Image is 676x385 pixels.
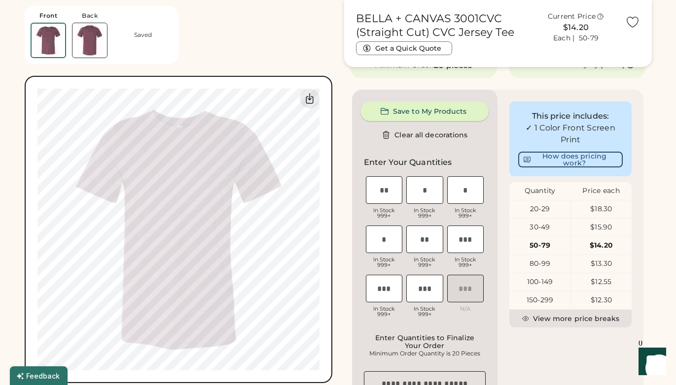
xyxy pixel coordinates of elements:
[447,306,484,312] div: N/A
[629,341,672,383] iframe: Front Chat
[360,101,489,121] button: Save to My Products
[571,223,632,232] div: $15.90
[571,204,632,214] div: $18.30
[366,257,403,268] div: In Stock 999+
[533,22,619,33] div: $14.20
[300,89,320,108] div: Download Front Mockup
[571,277,632,287] div: $12.55
[356,12,527,39] h1: BELLA + CANVAS 3001CVC (Straight Cut) CVC Jersey Tee
[366,208,403,219] div: In Stock 999+
[366,306,403,317] div: In Stock 999+
[509,295,570,305] div: 150-299
[72,23,107,58] img: BELLA + CANVAS 3001CVC Heather Maroon Back Thumbnail
[509,204,570,214] div: 20-29
[509,186,570,196] div: Quantity
[571,295,632,305] div: $12.30
[509,277,570,287] div: 100-149
[406,208,443,219] div: In Stock 999+
[447,257,484,268] div: In Stock 999+
[509,223,570,232] div: 30-49
[518,110,623,122] div: This price includes:
[509,259,570,269] div: 80-99
[82,12,98,20] div: Back
[367,350,483,357] div: Minimum Order Quantity is 20 Pieces
[364,157,452,168] h2: Enter Your Quantities
[32,24,65,57] img: BELLA + CANVAS 3001CVC Heather Maroon Front Thumbnail
[571,259,632,269] div: $13.30
[518,122,623,146] div: ✓ 1 Color Front Screen Print
[356,41,452,55] button: Get a Quick Quote
[447,208,484,219] div: In Stock 999+
[367,334,483,350] div: Enter Quantities to Finalize Your Order
[406,306,443,317] div: In Stock 999+
[570,186,632,196] div: Price each
[553,33,599,43] div: Each | 50-79
[518,152,623,167] button: How does pricing work?
[548,12,596,22] div: Current Price
[39,12,58,20] div: Front
[509,241,570,251] div: 50-79
[571,241,632,251] div: $14.20
[360,125,489,145] button: Clear all decorations
[509,310,632,327] button: View more price breaks
[134,31,152,39] div: Saved
[406,257,443,268] div: In Stock 999+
